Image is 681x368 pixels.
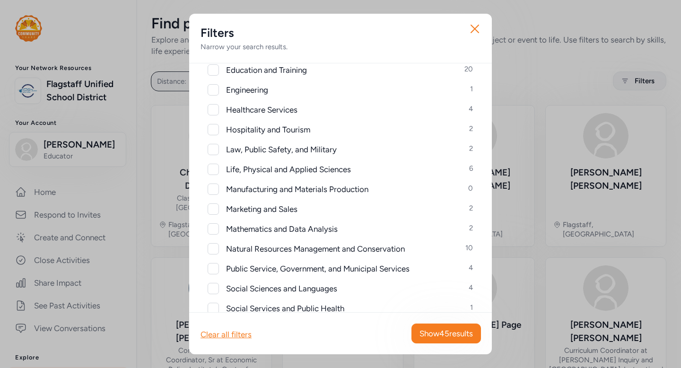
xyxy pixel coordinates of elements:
span: Healthcare Services [226,104,297,115]
span: Education and Training [226,64,307,76]
span: 6 [469,164,473,173]
h2: Filters [201,25,480,40]
span: Hospitality and Tourism [226,124,310,135]
button: Show45results [411,324,481,343]
span: Natural Resources Management and Conservation [226,243,405,254]
span: 2 [469,124,473,133]
span: Social Sciences and Languages [226,283,337,294]
span: 4 [469,283,473,292]
span: 4 [469,104,473,114]
span: Law, Public Safety, and Military [226,144,337,155]
span: 2 [469,203,473,213]
span: 4 [469,263,473,272]
span: 10 [465,243,473,253]
span: Public Service, Government, and Municipal Services [226,263,410,274]
span: Manufacturing and Materials Production [226,184,368,195]
span: 0 [468,184,473,193]
div: Clear all filters [201,329,252,340]
span: 20 [464,64,473,74]
span: Show 45 results [419,328,473,339]
span: 1 [470,84,473,94]
span: 2 [469,223,473,233]
span: Life, Physical and Applied Sciences [226,164,351,175]
span: Mathematics and Data Analysis [226,223,338,235]
span: 1 [470,303,473,312]
span: Engineering [226,84,268,96]
span: 2 [469,144,473,153]
span: Social Services and Public Health [226,303,344,314]
span: Marketing and Sales [226,203,297,215]
div: Narrow your search results. [201,42,480,52]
